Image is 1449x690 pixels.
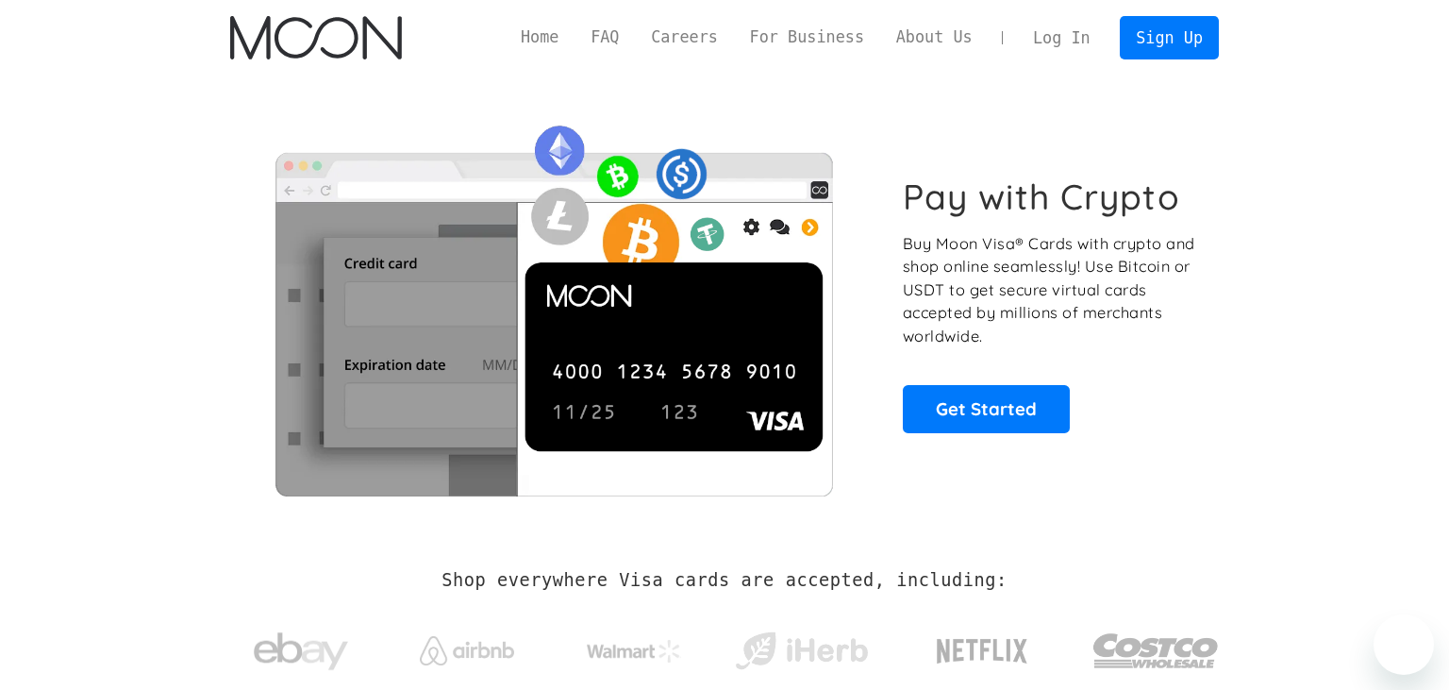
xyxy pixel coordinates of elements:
a: Log In [1017,17,1106,59]
a: Careers [635,25,733,49]
p: Buy Moon Visa® Cards with crypto and shop online seamlessly! Use Bitcoin or USDT to get secure vi... [903,232,1198,348]
a: Home [505,25,575,49]
img: Moon Logo [230,16,401,59]
a: home [230,16,401,59]
a: Netflix [898,609,1067,684]
img: Walmart [587,640,681,663]
img: Airbnb [420,636,514,665]
a: Sign Up [1120,16,1218,59]
a: Get Started [903,385,1070,432]
img: Moon Cards let you spend your crypto anywhere Visa is accepted. [230,112,876,496]
img: Costco [1092,615,1219,686]
a: Walmart [564,621,705,672]
img: ebay [254,622,348,682]
a: For Business [734,25,880,49]
h2: Shop everywhere Visa cards are accepted, including: [441,570,1007,591]
img: iHerb [731,627,872,676]
h1: Pay with Crypto [903,176,1180,218]
a: Airbnb [397,617,538,675]
a: iHerb [731,608,872,685]
iframe: Button to launch messaging window [1374,614,1434,675]
a: About Us [880,25,989,49]
a: FAQ [575,25,635,49]
img: Netflix [935,628,1029,675]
